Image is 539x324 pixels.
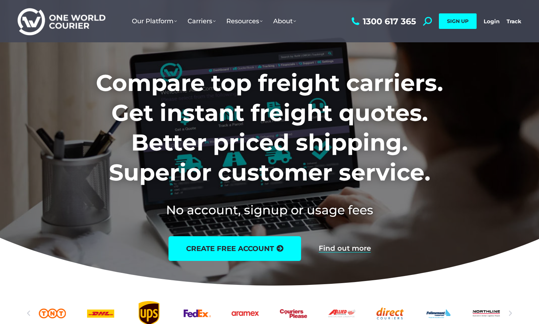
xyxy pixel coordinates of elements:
[182,10,221,32] a: Carriers
[439,13,477,29] a: SIGN UP
[273,17,296,25] span: About
[226,17,263,25] span: Resources
[18,7,105,36] img: One World Courier
[49,68,490,187] h1: Compare top freight carriers. Get instant freight quotes. Better priced shipping. Superior custom...
[169,236,301,261] a: create free account
[268,10,301,32] a: About
[319,245,371,252] a: Find out more
[49,201,490,219] h2: No account, signup or usage fees
[221,10,268,32] a: Resources
[127,10,182,32] a: Our Platform
[507,18,521,25] a: Track
[447,18,468,24] span: SIGN UP
[132,17,177,25] span: Our Platform
[188,17,216,25] span: Carriers
[350,17,416,26] a: 1300 617 365
[484,18,500,25] a: Login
